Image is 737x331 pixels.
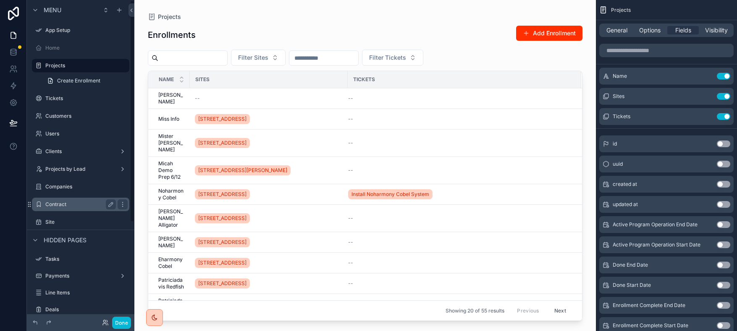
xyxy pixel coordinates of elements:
span: [PERSON_NAME] [158,92,185,105]
span: Tickets [353,76,375,83]
a: Tasks [32,252,129,266]
span: uuid [613,161,623,167]
span: Done Start Date [613,282,651,289]
a: Tickets [32,92,129,105]
span: -- [348,167,353,174]
a: -- [348,215,571,222]
span: General [606,26,627,34]
label: Customers [45,113,128,119]
span: Name [159,76,174,83]
a: [STREET_ADDRESS] [195,114,250,124]
a: -- [195,95,343,102]
a: Users [32,127,129,140]
button: Select Button [231,50,286,66]
a: [STREET_ADDRESS] [195,256,343,270]
a: Home [32,41,129,55]
a: [STREET_ADDRESS] [195,277,343,290]
span: [STREET_ADDRESS] [198,239,247,246]
button: Done [112,317,131,329]
label: App Setup [45,27,128,34]
a: Deals [32,303,129,316]
a: [STREET_ADDRESS][PERSON_NAME] [195,164,343,177]
button: Select Button [362,50,423,66]
span: Visibility [705,26,728,34]
label: Clients [45,148,116,155]
span: Done End Date [613,262,648,268]
a: Projects [32,59,129,72]
label: Deals [45,306,128,313]
a: Payments [32,269,129,283]
span: Miss Info [158,116,179,122]
span: [STREET_ADDRESS] [198,215,247,222]
a: -- [348,280,571,287]
a: Line Items [32,286,129,299]
span: Sites [613,93,624,100]
span: Filter Tickets [369,53,406,62]
a: Install Noharmony Cobel System [348,189,433,199]
label: Payments [45,273,116,279]
a: [PERSON_NAME] Alligator [158,208,185,228]
button: Add Enrollment [516,26,582,41]
a: [STREET_ADDRESS] [195,212,343,225]
span: -- [348,280,353,287]
a: [STREET_ADDRESS] [195,258,250,268]
button: Next [548,304,572,317]
a: Eharmony Cobel [158,256,185,270]
span: -- [348,95,353,102]
label: Projects by Lead [45,166,116,172]
span: Projects [158,13,181,21]
a: Projects [148,13,181,21]
a: Site [32,215,129,229]
a: Contract [32,198,129,211]
a: [STREET_ADDRESS] [195,188,343,201]
span: created at [613,181,637,188]
span: updated at [613,201,638,208]
label: Tasks [45,256,128,262]
span: Name [613,73,627,79]
span: Active Program Operation Start Date [613,241,700,248]
a: Micah Demo Prep 6/12 [158,160,185,180]
span: [STREET_ADDRESS] [198,191,247,198]
span: [STREET_ADDRESS] [198,260,247,266]
label: Site [45,219,128,225]
a: [STREET_ADDRESS] [195,112,343,126]
span: -- [195,95,200,102]
span: Enrollment Complete End Date [613,302,685,309]
span: -- [348,116,353,122]
label: Line Items [45,289,128,296]
span: id [613,140,617,147]
span: [STREET_ADDRESS] [198,140,247,146]
label: Home [45,45,128,51]
span: Menu [44,6,61,14]
a: Patriciadavis Jobsearch [158,297,185,318]
a: -- [348,95,571,102]
span: Install Noharmony Cobel System [351,191,429,198]
a: -- [348,140,571,146]
label: Companies [45,183,128,190]
a: Customers [32,109,129,123]
span: Projects [611,7,631,13]
a: Noharmony Cobel [158,188,185,201]
label: Contract [45,201,113,208]
span: Hidden pages [44,236,87,244]
a: Miss Info [158,116,185,122]
a: Mister [PERSON_NAME] [158,133,185,153]
a: Create Enrollment [42,74,129,87]
a: App Setup [32,24,129,37]
h1: Enrollments [148,29,196,41]
a: Clients [32,145,129,158]
span: Patriciadavis Redfish [158,277,185,290]
label: Projects [45,62,124,69]
span: Showing 20 of 55 results [446,307,504,314]
a: [STREET_ADDRESS] [195,213,250,223]
span: Options [639,26,661,34]
a: [STREET_ADDRESS] [195,136,343,150]
span: Fields [675,26,691,34]
a: [STREET_ADDRESS] [195,189,250,199]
